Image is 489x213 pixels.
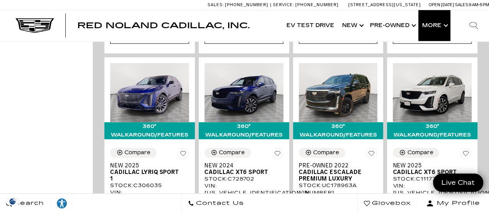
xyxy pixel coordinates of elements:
div: Compare [407,149,433,156]
div: VIN: [US_VEHICLE_IDENTIFICATION_NUMBER] [110,189,189,203]
span: New 2024 [204,162,278,169]
div: Stock : C306035 [110,182,189,189]
div: Compare [313,149,339,156]
button: Open user profile menu [417,194,489,213]
img: Opt-Out Icon [4,197,22,205]
div: Stock : C111779 [393,176,472,182]
span: 9 AM-6 PM [469,2,489,7]
a: Service: [PHONE_NUMBER] [270,3,341,7]
button: Compare Vehicle [204,148,251,158]
span: Cadillac LYRIQ Sport 1 [110,169,183,182]
span: New 2025 [110,162,183,169]
span: Cadillac Escalade Premium Luxury [299,169,372,182]
section: Click to Open Cookie Consent Modal [4,197,22,205]
span: Cadillac XT6 Sport [393,169,466,176]
div: 360° WalkAround/Features [104,122,195,139]
span: Cadillac XT6 Sport [204,169,278,176]
span: [PHONE_NUMBER] [225,2,268,7]
span: Search [12,198,44,209]
span: Red Noland Cadillac, Inc. [77,21,250,30]
button: Save Vehicle [272,148,283,162]
div: 360° WalkAround/Features [387,122,477,139]
button: Save Vehicle [366,148,377,162]
div: 360° WalkAround/Features [199,122,289,139]
img: 2024 Cadillac XT6 Sport [204,63,283,122]
span: Pre-Owned 2022 [299,162,372,169]
div: Compare [219,149,245,156]
span: Sales: [208,2,224,7]
div: Explore your accessibility options [50,198,73,209]
span: Sales: [455,2,469,7]
button: Compare Vehicle [299,148,345,158]
a: New [338,10,366,41]
a: Pre-Owned 2022Cadillac Escalade Premium Luxury [299,162,378,182]
a: Red Noland Cadillac, Inc. [77,22,250,29]
button: More [418,10,450,41]
img: 2025 Cadillac XT6 Sport [393,63,472,122]
div: 360° WalkAround/Features [293,122,383,139]
img: Cadillac Dark Logo with Cadillac White Text [15,18,54,33]
div: Stock : C728702 [204,176,283,182]
span: New 2025 [393,162,466,169]
span: Service: [273,2,294,7]
a: Contact Us [182,194,250,213]
div: Stock : UC178963A [299,182,378,189]
a: New 2024Cadillac XT6 Sport [204,162,283,176]
span: Open [DATE] [429,2,454,7]
button: Save Vehicle [460,148,472,162]
span: [PHONE_NUMBER] [295,2,339,7]
a: Glovebox [358,194,417,213]
img: 2025 Cadillac LYRIQ Sport 1 [110,63,189,122]
span: My Profile [434,198,480,209]
div: VIN: [US_VEHICLE_IDENTIFICATION_NUMBER] [393,182,472,196]
button: Save Vehicle [177,148,189,162]
span: Contact Us [194,198,244,209]
a: Explore your accessibility options [50,194,74,213]
a: Pre-Owned [366,10,418,41]
div: Search [458,10,489,41]
div: Compare [124,149,150,156]
button: Compare Vehicle [393,148,439,158]
a: Sales: [PHONE_NUMBER] [208,3,270,7]
a: [STREET_ADDRESS][US_STATE] [348,2,421,7]
a: Live Chat [433,174,483,192]
div: VIN: [US_VEHICLE_IDENTIFICATION_NUMBER] [204,182,283,196]
a: EV Test Drive [283,10,338,41]
span: Live Chat [438,178,479,187]
a: New 2025Cadillac LYRIQ Sport 1 [110,162,189,182]
img: 2022 Cadillac Escalade Premium Luxury [299,63,378,122]
button: Compare Vehicle [110,148,157,158]
div: VIN: [US_VEHICLE_IDENTIFICATION_NUMBER] [299,189,378,203]
span: Glovebox [370,198,411,209]
a: New 2025Cadillac XT6 Sport [393,162,472,176]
